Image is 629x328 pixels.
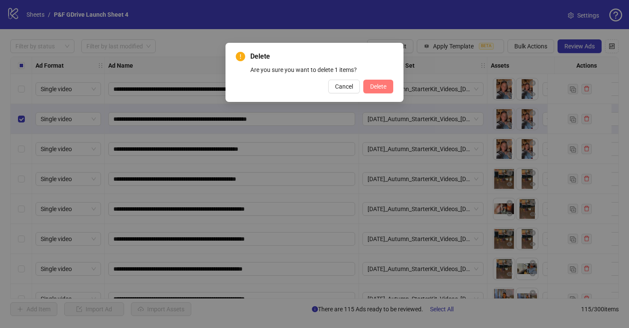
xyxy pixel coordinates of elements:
[363,80,393,93] button: Delete
[370,83,386,90] span: Delete
[236,52,245,61] span: exclamation-circle
[328,80,360,93] button: Cancel
[335,83,353,90] span: Cancel
[250,65,393,75] div: Are you sure you want to delete 1 items?
[250,51,393,62] span: Delete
